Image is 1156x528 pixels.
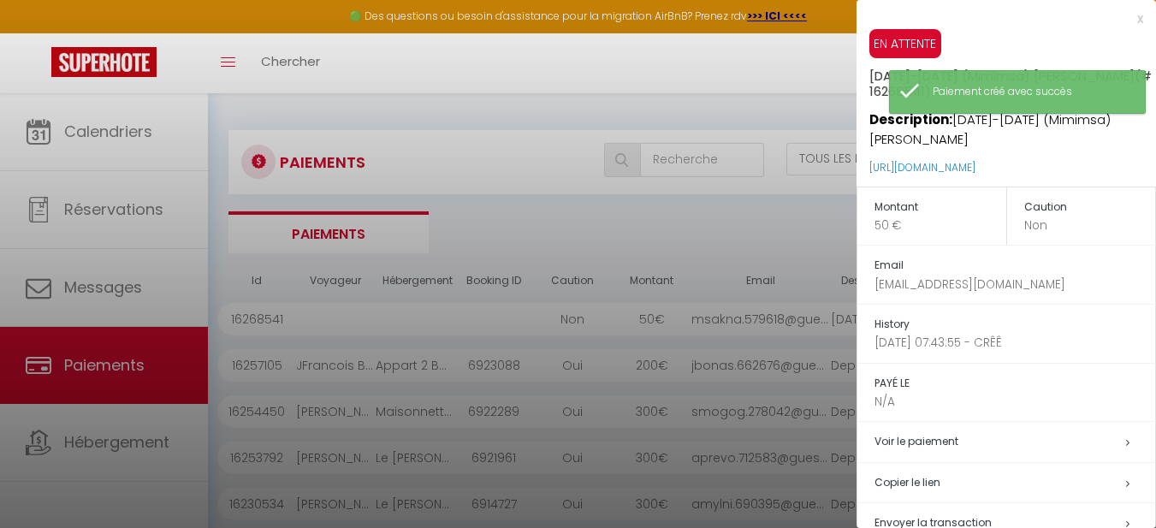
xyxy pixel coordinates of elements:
[869,110,952,128] strong: Description:
[1024,217,1156,234] p: Non
[874,434,958,448] a: Voir le paiement
[874,276,1155,294] p: [EMAIL_ADDRESS][DOMAIN_NAME]
[869,99,1156,150] p: [DATE]-[DATE] (Mimimsa) [PERSON_NAME]
[1024,198,1156,217] h5: Caution
[933,84,1128,100] div: Paiement créé avec succès
[869,160,975,175] a: [URL][DOMAIN_NAME]
[874,374,1155,394] h5: PAYÉ LE
[869,29,941,58] span: EN ATTENTE
[869,58,1156,99] h5: [DATE]-[DATE] (Mimimsa) [PERSON_NAME]
[874,393,1155,411] p: N/A
[874,334,1155,352] p: [DATE] 07:43:55 - CRÊÊ
[874,198,1006,217] h5: Montant
[857,9,1143,29] div: x
[874,256,1155,276] h5: Email
[869,67,1152,100] span: (# 16268541)
[874,473,1155,493] h5: Copier le lien
[874,217,1006,234] p: 50 €
[874,315,1155,335] h5: History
